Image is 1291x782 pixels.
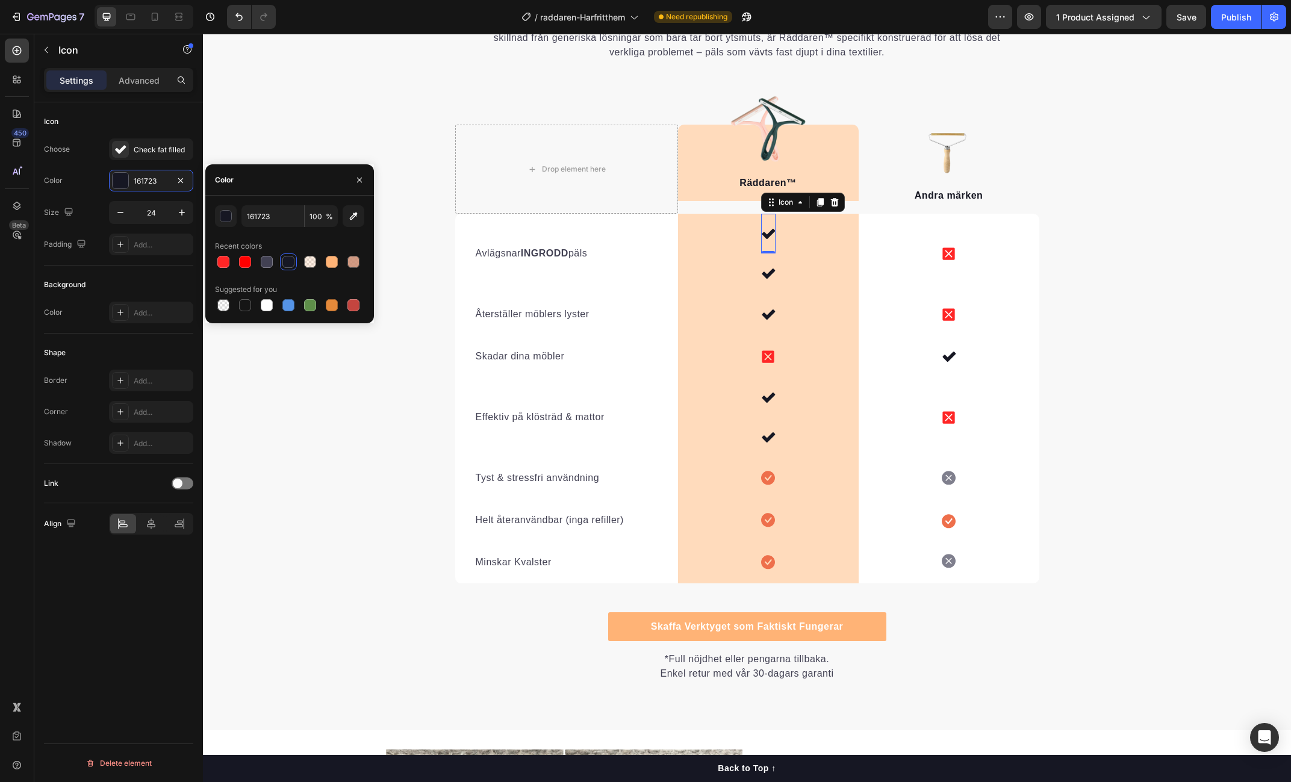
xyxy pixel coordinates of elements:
div: Suggested for you [215,284,277,295]
p: Avlägsnar päls [273,213,455,227]
p: Andra märken [657,155,835,169]
p: Räddaren™ [476,142,655,157]
div: Add... [134,376,190,386]
div: Beta [9,220,29,230]
h2: Detaljerad information & trygghet [549,716,906,781]
div: Background [44,279,86,290]
p: Skadar dina möbler [273,315,455,330]
img: gempages_580640165886690217-802c653d-e537-4e43-83ef-946c3f737525.png [526,56,605,134]
div: Color [215,175,234,185]
img: gempages_580640165886690217-3541c6b3-8c65-478d-b231-9e5d5b721952.png [719,91,773,145]
button: Publish [1211,5,1261,29]
div: Size [44,205,76,221]
div: Add... [134,240,190,250]
div: Color [44,307,63,318]
input: Eg: FFFFFF [241,205,304,227]
div: Color [44,175,63,186]
div: Undo/Redo [227,5,276,29]
p: Enkel retur med vår 30-dagars garanti [406,633,682,647]
p: Skaffa Verktyget som Faktiskt Fungerar [448,586,641,600]
div: Drop element here [339,131,403,140]
div: Add... [134,438,190,449]
div: Shadow [44,438,72,448]
button: Save [1166,5,1206,29]
div: 450 [11,128,29,138]
iframe: Design area [203,34,1291,782]
strong: INGRODD [318,214,366,225]
div: Corner [44,406,68,417]
p: Effektiv på klösträd & mattor [273,376,455,391]
div: Check fat filled [134,144,190,155]
span: / [535,11,538,23]
button: Delete element [44,754,193,773]
p: Helt återanvändbar (inga refiller) [273,479,455,494]
div: Align [44,516,78,532]
a: Skaffa Verktyget som Faktiskt Fungerar [405,579,683,607]
p: Tyst & stressfri användning [273,437,455,452]
div: Open Intercom Messenger [1250,723,1279,752]
div: Padding [44,237,89,253]
div: 161723 [134,176,169,187]
p: *Full nöjdhet eller pengarna tillbaka. [406,618,682,633]
div: Add... [134,308,190,318]
span: Save [1177,12,1196,22]
span: 1 product assigned [1056,11,1134,23]
span: Need republishing [666,11,727,22]
p: Settings [60,74,93,87]
span: raddaren-Harfritthem [540,11,625,23]
div: Icon [44,116,58,127]
div: Shape [44,347,66,358]
p: Återställer möblers lyster [273,273,455,288]
div: Link [44,478,58,489]
button: 1 product assigned [1046,5,1162,29]
div: Publish [1221,11,1251,23]
div: Back to Top ↑ [515,728,573,741]
button: 7 [5,5,90,29]
p: Advanced [119,74,160,87]
div: Recent colors [215,241,262,252]
p: Icon [58,43,161,57]
div: Border [44,375,67,386]
div: Delete element [86,756,152,771]
div: Choose [44,144,70,155]
p: 7 [79,10,84,24]
div: Add... [134,407,190,418]
p: Minskar Kvalster [273,521,455,536]
span: % [326,211,333,222]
